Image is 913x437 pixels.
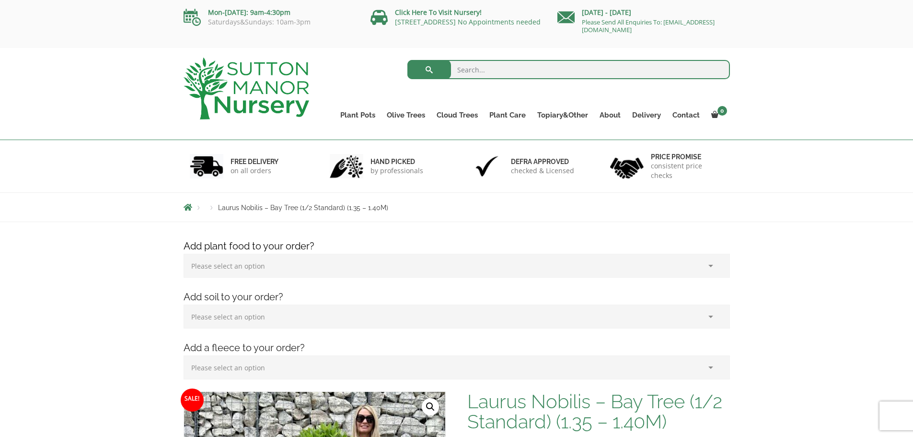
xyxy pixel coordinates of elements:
[330,154,363,178] img: 2.jpg
[395,8,482,17] a: Click Here To Visit Nursery!
[184,58,309,119] img: logo
[610,152,644,181] img: 4.jpg
[651,153,724,161] h6: Price promise
[667,108,705,122] a: Contact
[181,389,204,412] span: Sale!
[626,108,667,122] a: Delivery
[422,398,439,415] a: View full-screen image gallery
[582,18,715,34] a: Please Send All Enquiries To: [EMAIL_ADDRESS][DOMAIN_NAME]
[231,157,278,166] h6: FREE DELIVERY
[184,7,356,18] p: Mon-[DATE]: 9am-4:30pm
[190,154,223,178] img: 1.jpg
[651,161,724,180] p: consistent price checks
[484,108,532,122] a: Plant Care
[176,341,737,355] h4: Add a fleece to your order?
[176,290,737,305] h4: Add soil to your order?
[594,108,626,122] a: About
[717,106,727,116] span: 0
[370,166,423,176] p: by professionals
[511,166,574,176] p: checked & Licensed
[335,108,381,122] a: Plant Pots
[467,391,729,432] h1: Laurus Nobilis – Bay Tree (1/2 Standard) (1.35 – 1.40M)
[470,154,504,178] img: 3.jpg
[370,157,423,166] h6: hand picked
[705,108,730,122] a: 0
[184,18,356,26] p: Saturdays&Sundays: 10am-3pm
[218,204,388,212] span: Laurus Nobilis – Bay Tree (1/2 Standard) (1.35 – 1.40M)
[381,108,431,122] a: Olive Trees
[557,7,730,18] p: [DATE] - [DATE]
[511,157,574,166] h6: Defra approved
[184,203,730,211] nav: Breadcrumbs
[176,239,737,254] h4: Add plant food to your order?
[431,108,484,122] a: Cloud Trees
[407,60,730,79] input: Search...
[231,166,278,176] p: on all orders
[532,108,594,122] a: Topiary&Other
[395,17,541,26] a: [STREET_ADDRESS] No Appointments needed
